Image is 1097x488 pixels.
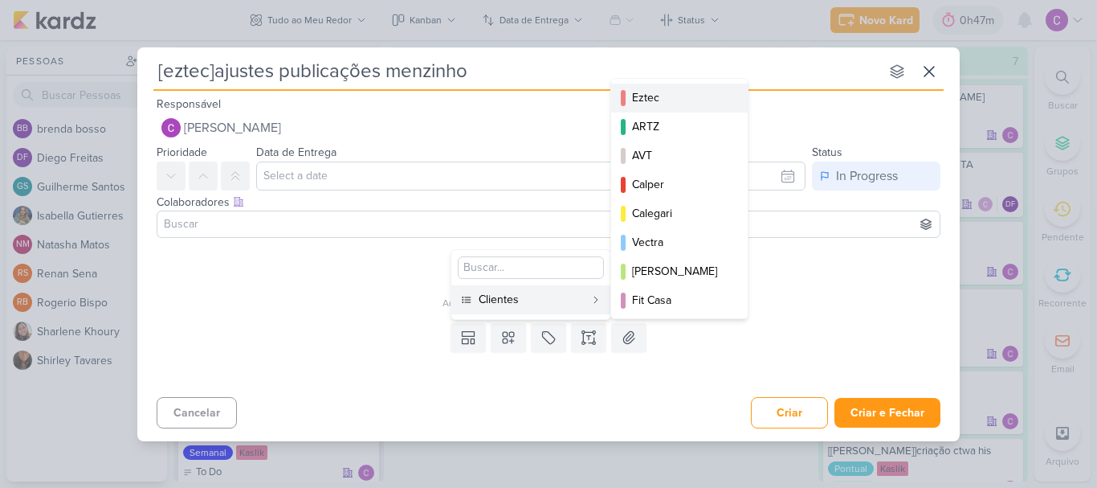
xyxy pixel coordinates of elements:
[157,113,940,142] button: [PERSON_NAME]
[451,285,610,314] button: Clientes
[611,257,748,286] button: [PERSON_NAME]
[611,286,748,315] button: Fit Casa
[184,118,281,137] span: [PERSON_NAME]
[836,166,898,186] div: In Progress
[256,162,805,191] input: Select a date
[632,147,728,164] div: AVT
[161,118,181,137] img: Carlos Lima
[157,296,950,310] div: Adicione um item abaixo ou selecione um template
[812,162,940,191] button: In Progress
[153,57,879,86] input: Kard Sem Título
[632,118,728,135] div: ARTZ
[812,146,842,159] label: Status
[458,256,604,279] input: Buscar...
[632,89,728,106] div: Eztec
[157,277,950,296] div: Esse kard não possui nenhum item
[611,113,748,141] button: ARTZ
[479,291,585,308] div: Clientes
[611,141,748,170] button: AVT
[161,215,936,234] input: Buscar
[632,205,728,222] div: Calegari
[611,228,748,257] button: Vectra
[751,397,828,429] button: Criar
[834,398,940,428] button: Criar e Fechar
[632,176,728,193] div: Calper
[611,170,748,199] button: Calper
[632,234,728,251] div: Vectra
[157,97,221,111] label: Responsável
[611,199,748,228] button: Calegari
[632,263,728,280] div: [PERSON_NAME]
[611,84,748,113] button: Eztec
[256,146,336,159] label: Data de Entrega
[632,292,728,309] div: Fit Casa
[157,194,940,211] div: Colaboradores
[157,146,207,159] label: Prioridade
[611,315,748,344] button: Tec Vendas
[157,397,237,429] button: Cancelar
